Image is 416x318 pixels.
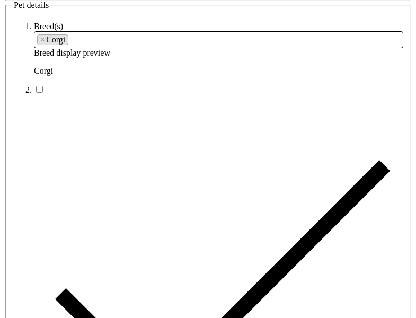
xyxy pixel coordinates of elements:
[40,35,45,45] span: ×
[34,66,403,76] p: Corgi
[14,1,49,10] span: Pet details
[37,34,68,45] li: Corgi
[34,22,63,31] label: Breed(s)
[34,22,403,76] li: Breed display preview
